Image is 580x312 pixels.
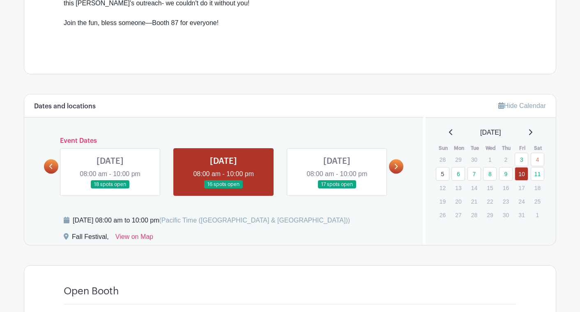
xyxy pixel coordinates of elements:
[451,153,465,166] p: 29
[531,153,544,166] a: 4
[467,209,481,221] p: 28
[483,209,497,221] p: 29
[499,195,513,208] p: 23
[531,209,544,221] p: 1
[515,209,528,221] p: 31
[436,181,449,194] p: 12
[115,232,153,245] a: View on Map
[467,195,481,208] p: 21
[483,144,499,152] th: Wed
[531,181,544,194] p: 18
[64,285,119,297] h4: Open Booth
[499,144,515,152] th: Thu
[73,216,350,225] div: [DATE] 08:00 am to 10:00 pm
[436,195,449,208] p: 19
[499,153,513,166] p: 2
[499,209,513,221] p: 30
[451,181,465,194] p: 13
[499,167,513,181] a: 9
[467,153,481,166] p: 30
[483,153,497,166] p: 1
[531,167,544,181] a: 11
[499,181,513,194] p: 16
[58,137,389,145] h6: Event Dates
[467,167,481,181] a: 7
[483,181,497,194] p: 15
[34,103,96,110] h6: Dates and locations
[514,144,530,152] th: Fri
[451,209,465,221] p: 27
[515,195,528,208] p: 24
[451,144,467,152] th: Mon
[480,128,501,138] span: [DATE]
[451,195,465,208] p: 20
[531,195,544,208] p: 25
[451,167,465,181] a: 6
[467,181,481,194] p: 14
[515,167,528,181] a: 10
[483,167,497,181] a: 8
[483,195,497,208] p: 22
[436,167,449,181] a: 5
[467,144,483,152] th: Tue
[515,153,528,166] a: 3
[530,144,546,152] th: Sat
[515,181,528,194] p: 17
[72,232,109,245] div: Fall Festival,
[498,102,546,109] a: Hide Calendar
[159,217,350,224] span: (Pacific Time ([GEOGRAPHIC_DATA] & [GEOGRAPHIC_DATA]))
[435,144,451,152] th: Sun
[436,153,449,166] p: 28
[436,209,449,221] p: 26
